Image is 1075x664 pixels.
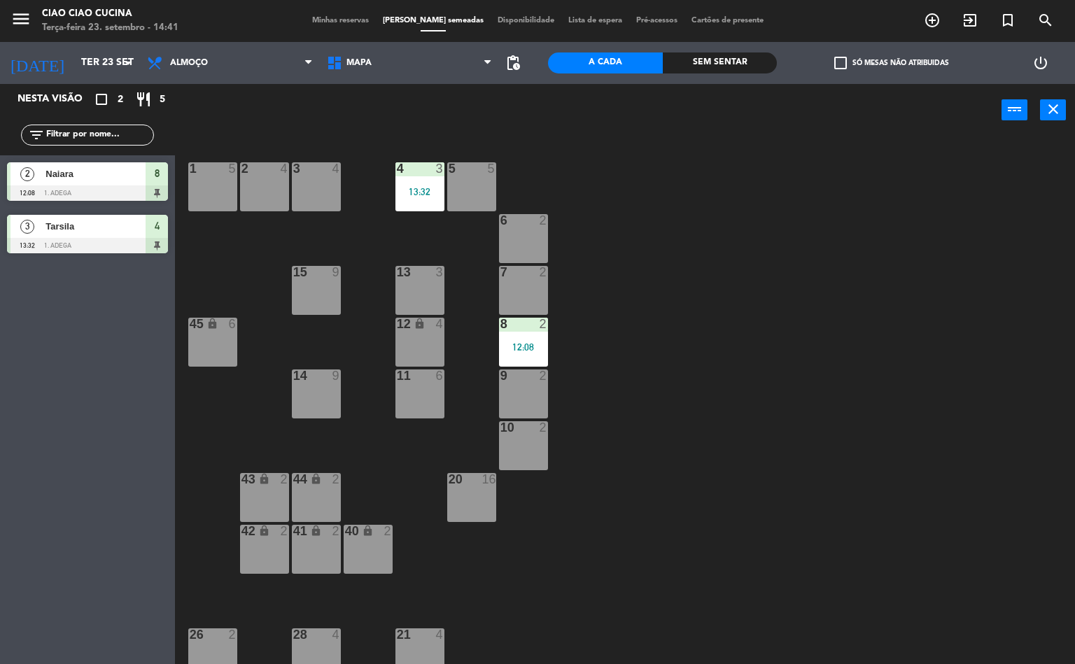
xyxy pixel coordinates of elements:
span: 3 [20,220,34,234]
span: Disponibilidade [491,17,561,24]
div: 2 [540,369,548,382]
div: 2 [281,473,289,486]
div: 6 [436,369,444,382]
div: 10 [500,421,501,434]
div: 4 [332,162,341,175]
span: 2 [118,92,123,108]
span: 4 [155,218,160,234]
i: power_settings_new [1032,55,1049,71]
div: 4 [436,318,444,330]
i: add_circle_outline [924,12,941,29]
span: 2 [20,167,34,181]
div: 2 [281,525,289,537]
div: 7 [500,266,501,278]
div: 2 [540,421,548,434]
span: pending_actions [505,55,521,71]
div: 40 [345,525,346,537]
div: 4 [281,162,289,175]
span: Almoço [170,58,208,68]
div: 6 [500,214,501,227]
span: check_box_outline_blank [834,57,847,69]
div: 2 [332,473,341,486]
div: 2 [540,214,548,227]
i: turned_in_not [999,12,1016,29]
div: 9 [332,369,341,382]
div: 15 [293,266,294,278]
div: 3 [436,162,444,175]
div: 2 [241,162,242,175]
i: crop_square [93,91,110,108]
div: A cada [548,52,663,73]
i: exit_to_app [962,12,978,29]
i: power_input [1006,101,1023,118]
input: Filtrar por nome... [45,127,153,143]
div: 13:32 [395,187,444,197]
div: 12:08 [499,342,548,352]
div: 41 [293,525,294,537]
span: 5 [160,92,165,108]
div: 3 [436,266,444,278]
i: lock [310,525,322,537]
div: 44 [293,473,294,486]
span: Naiara [45,167,146,181]
i: lock [206,318,218,330]
span: Cartões de presente [684,17,771,24]
div: 5 [449,162,449,175]
i: lock [414,318,426,330]
div: Sem sentar [663,52,778,73]
div: 4 [436,628,444,641]
div: 2 [229,628,237,641]
button: close [1040,99,1066,120]
div: 6 [229,318,237,330]
span: Pré-acessos [629,17,684,24]
span: Minhas reservas [305,17,376,24]
span: [PERSON_NAME] semeadas [376,17,491,24]
span: 8 [155,165,160,182]
div: 9 [332,266,341,278]
i: restaurant [135,91,152,108]
div: 8 [500,318,501,330]
div: Terça-feira 23. setembro - 14:41 [42,21,178,35]
div: 3 [293,162,294,175]
button: menu [10,8,31,34]
i: lock [310,473,322,485]
button: power_input [1002,99,1027,120]
span: MAPA [346,58,372,68]
div: 20 [449,473,449,486]
i: close [1045,101,1062,118]
span: Lista de espera [561,17,629,24]
i: arrow_drop_down [120,55,136,71]
i: lock [258,473,270,485]
div: 4 [332,628,341,641]
div: 9 [500,369,501,382]
span: Tarsila [45,219,146,234]
div: 2 [332,525,341,537]
div: Nesta visão [7,91,101,108]
div: 14 [293,369,294,382]
div: 16 [482,473,496,486]
div: 2 [384,525,393,537]
i: search [1037,12,1054,29]
i: menu [10,8,31,29]
i: lock [258,525,270,537]
div: 42 [241,525,242,537]
label: Só mesas não atribuidas [834,57,949,69]
div: 5 [488,162,496,175]
div: 5 [229,162,237,175]
i: lock [362,525,374,537]
div: 28 [293,628,294,641]
div: 2 [540,318,548,330]
div: Ciao Ciao Cucina [42,7,178,21]
div: 2 [540,266,548,278]
div: 43 [241,473,242,486]
i: filter_list [28,127,45,143]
